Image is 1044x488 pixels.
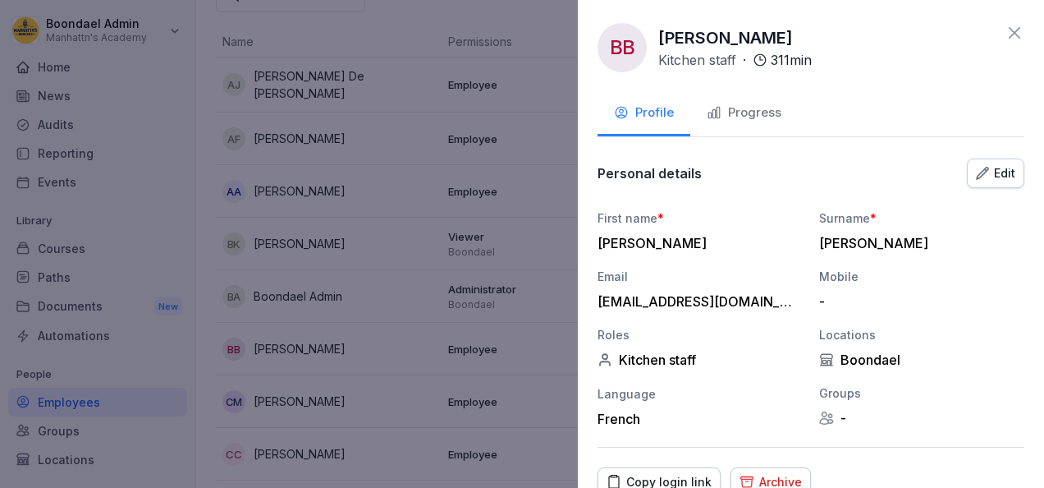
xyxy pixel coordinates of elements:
[819,209,1024,227] div: Surname
[819,293,1016,310] div: -
[598,268,803,285] div: Email
[658,50,812,70] div: ·
[598,23,647,72] div: BB
[819,268,1024,285] div: Mobile
[819,326,1024,343] div: Locations
[690,92,798,136] button: Progress
[598,352,803,368] div: Kitchen staff
[819,384,1024,402] div: Groups
[598,385,803,403] div: Language
[614,104,674,122] div: Profile
[658,50,736,70] p: Kitchen staff
[967,159,1024,188] button: Edit
[598,411,803,427] div: French
[707,104,781,122] div: Progress
[819,410,1024,426] div: -
[976,164,1015,182] div: Edit
[658,25,793,50] p: [PERSON_NAME]
[771,50,812,70] p: 311 min
[598,235,794,251] div: [PERSON_NAME]
[819,352,1024,368] div: Boondael
[598,165,702,182] p: Personal details
[598,326,803,343] div: Roles
[598,92,690,136] button: Profile
[598,293,794,310] div: [EMAIL_ADDRESS][DOMAIN_NAME]
[598,209,803,227] div: First name
[819,235,1016,251] div: [PERSON_NAME]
